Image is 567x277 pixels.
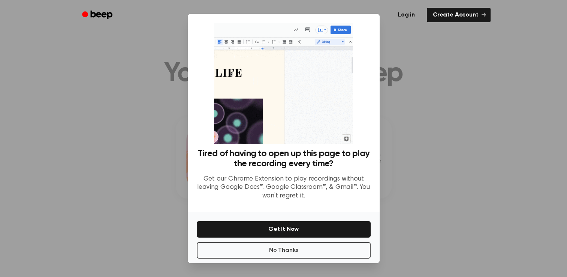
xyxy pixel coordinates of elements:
[390,6,422,24] a: Log in
[197,149,371,169] h3: Tired of having to open up this page to play the recording every time?
[214,23,353,144] img: Beep extension in action
[427,8,491,22] a: Create Account
[197,242,371,259] button: No Thanks
[77,8,119,23] a: Beep
[197,175,371,200] p: Get our Chrome Extension to play recordings without leaving Google Docs™, Google Classroom™, & Gm...
[197,221,371,238] button: Get It Now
